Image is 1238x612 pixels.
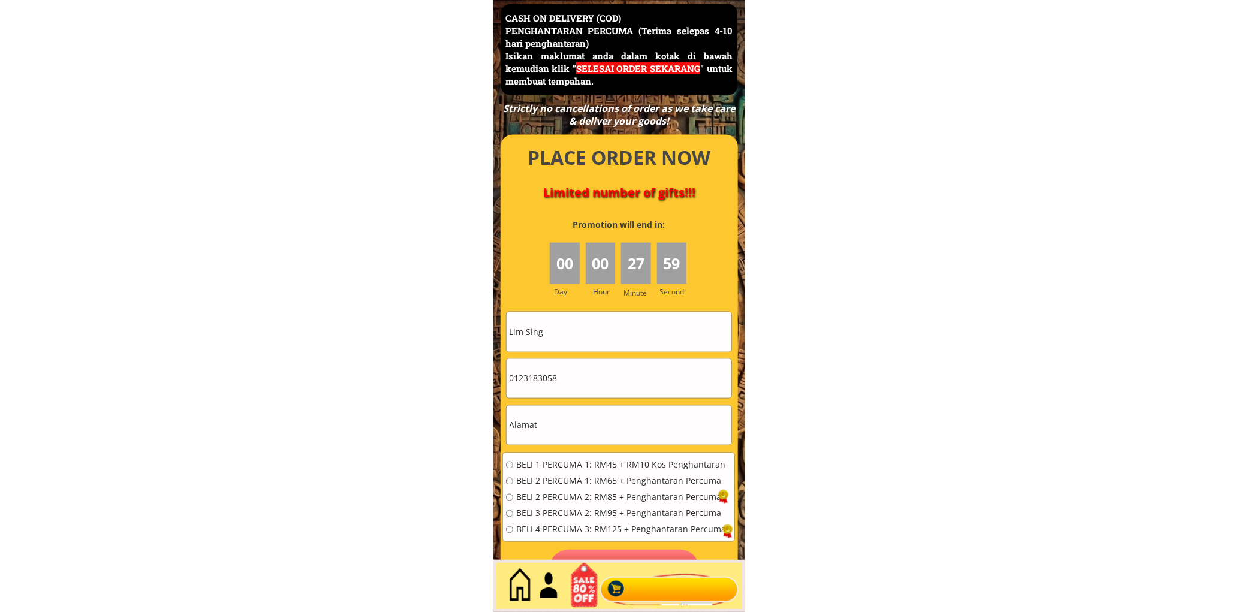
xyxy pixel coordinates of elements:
[507,406,731,445] input: Alamat
[549,550,700,590] p: Pesan sekarang
[505,12,733,88] h3: CASH ON DELIVERY (COD) PENGHANTARAN PERCUMA (Terima selepas 4-10 hari penghantaran) Isikan maklum...
[516,461,726,469] span: BELI 1 PERCUMA 1: RM45 + RM10 Kos Penghantaran
[593,286,618,297] h3: Hour
[507,312,731,351] input: Nama
[576,62,700,74] span: SELESAI ORDER SEKARANG
[516,526,726,534] span: BELI 4 PERCUMA 3: RM125 + Penghantaran Percuma
[516,477,726,486] span: BELI 2 PERCUMA 1: RM65 + Penghantaran Percuma
[507,359,731,398] input: Telefon
[551,218,686,231] h3: Promotion will end in:
[514,144,724,171] h4: PLACE ORDER NOW
[660,286,689,297] h3: Second
[516,493,726,502] span: BELI 2 PERCUMA 2: RM85 + Penghantaran Percuma
[499,102,739,128] div: Strictly no cancellations of order as we take care & deliver your goods!
[514,185,724,200] h4: Limited number of gifts!!!
[516,510,726,518] span: BELI 3 PERCUMA 2: RM95 + Penghantaran Percuma
[623,287,650,299] h3: Minute
[554,286,584,297] h3: Day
